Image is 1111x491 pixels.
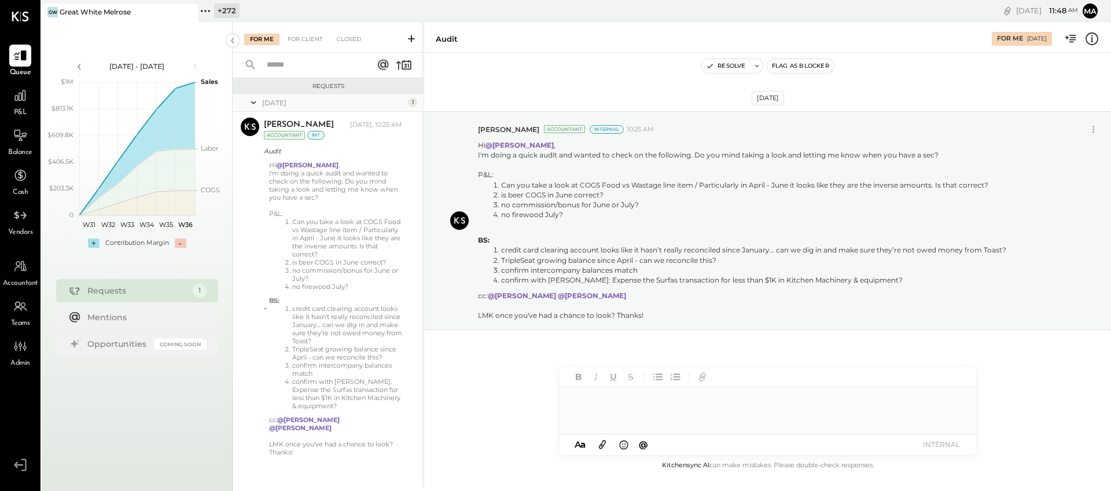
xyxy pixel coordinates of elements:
text: W32 [101,221,115,229]
div: cc: [478,291,1006,301]
text: $813.1K [51,104,73,112]
span: Admin [10,358,30,369]
div: + [88,239,100,248]
div: 1 [408,98,417,107]
div: Audit [436,34,458,45]
button: Aa [571,438,590,451]
div: For Me [997,34,1023,43]
li: confirm with [PERSON_NAME]: Expense the Surfas transaction for less than $1K in Kitchen Machinery... [501,275,1006,285]
div: Accountant [544,125,585,133]
li: confirm intercompany balances match [292,361,402,378]
text: Labor [201,144,218,152]
a: P&L [1,85,40,118]
span: Queue [10,68,31,78]
div: Closed [331,34,367,45]
a: Accountant [1,255,40,289]
text: $406.5K [48,157,73,166]
p: Hi , [478,140,1006,320]
button: Strikethrough [623,369,638,384]
text: $203.3K [49,184,73,192]
span: Cash [13,188,28,198]
button: Ma [1081,2,1099,20]
div: Coming Soon [154,339,207,350]
button: Italic [588,369,604,384]
li: credit card clearing account looks like it hasn’t really reconciled since January… can we dig in ... [501,245,1006,255]
strong: @[PERSON_NAME] [558,291,626,300]
a: Vendors [1,204,40,238]
li: confirm with [PERSON_NAME]: Expense the Surfas transaction for less than $1K in Kitchen Machinery... [292,378,402,410]
strong: @[PERSON_NAME] [488,291,556,300]
span: Balance [8,148,32,158]
div: LMK once you've had a chance to look? Thanks! [478,310,1006,320]
text: $609.8K [47,131,73,139]
div: LMK once you've had a chance to look? Thanks! [269,440,402,456]
span: P&L [14,108,27,118]
li: is beer COGS in June correct? [501,190,1006,200]
a: Admin [1,335,40,369]
button: INTERNAL [918,437,965,452]
div: [DATE], 10:25 AM [350,120,402,130]
span: a [580,439,586,450]
div: 1 [193,284,207,298]
li: no commission/bonus for June or July? [292,266,402,283]
button: Underline [606,369,621,384]
div: [PERSON_NAME] [264,119,334,131]
div: Mentions [87,312,201,323]
li: Can you take a look at COGS Food vs Wastage line item / Particularly in April - June it looks lik... [292,218,402,258]
span: @ [639,439,648,450]
li: credit card clearing account looks like it hasn’t really reconciled since January… can we dig in ... [292,305,402,345]
text: W31 [82,221,95,229]
div: [DATE] [1016,5,1078,16]
div: - [175,239,186,248]
li: no firewood July? [292,283,402,291]
div: [DATE] - [DATE] [88,61,186,71]
a: Teams [1,295,40,329]
a: Queue [1,45,40,78]
li: TripleSeat growing balance since April - can we reconcile this? [501,255,1006,265]
div: Internal [590,125,624,134]
text: W33 [120,221,134,229]
div: Accountant [264,131,305,140]
strong: @[PERSON_NAME] [277,416,340,424]
button: Resolve [701,59,750,73]
strong: @[PERSON_NAME] [485,141,554,149]
div: GW [47,7,58,17]
button: @ [635,437,652,452]
button: Ordered List [668,369,683,384]
button: Bold [571,369,586,384]
li: Can you take a look at COGS Food vs Wastage line item / Particularly in April - June it looks lik... [501,180,1006,190]
div: Requests [87,285,187,296]
text: COGS [201,186,220,194]
button: Flag as Blocker [767,59,834,73]
div: P&L: [478,170,1006,301]
div: P&L: [269,210,402,432]
div: Audit [264,145,399,157]
li: no firewood July? [501,210,1006,219]
text: Sales [201,78,218,86]
span: [PERSON_NAME] [478,124,539,134]
a: Balance [1,124,40,158]
strong: @[PERSON_NAME] [269,424,332,432]
text: $1M [61,78,73,86]
div: [DATE] [752,91,784,105]
div: [DATE] [262,98,405,108]
span: Vendors [8,228,33,238]
li: TripleSeat growing balance since April - can we reconcile this? [292,345,402,361]
div: I'm doing a quick audit and wanted to check on the following. Do you mind taking a look and letti... [269,169,402,201]
span: 10:25 AM [627,125,654,134]
li: is beer COGS in June correct? [292,258,402,266]
b: BS: [478,236,490,244]
div: For Me [244,34,279,45]
text: W34 [139,221,154,229]
div: [DATE] [1027,35,1047,43]
div: For Client [282,34,329,45]
div: Contribution Margin [105,239,169,248]
div: I'm doing a quick audit and wanted to check on the following. Do you mind taking a look and letti... [478,150,1006,160]
div: int [307,131,325,140]
div: Great White Melrose [60,7,131,17]
text: 0 [69,211,73,219]
strong: @[PERSON_NAME] [276,161,339,169]
li: confirm intercompany balances match [501,265,1006,275]
li: no commission/bonus for June or July? [501,200,1006,210]
a: Cash [1,164,40,198]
